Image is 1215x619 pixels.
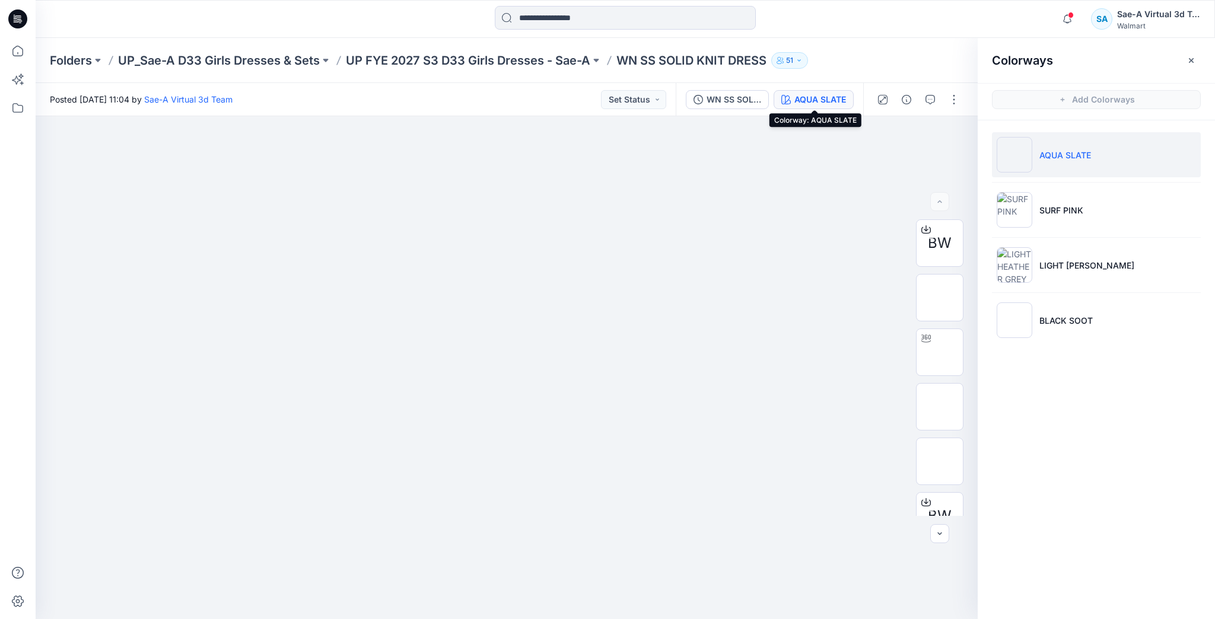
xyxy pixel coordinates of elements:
[774,90,854,109] button: AQUA SLATE
[1039,259,1134,272] p: LIGHT [PERSON_NAME]
[707,93,761,106] div: WN SS SOLID KNIT DRESS_FULL COLORWAYS
[917,334,963,371] img: Turn Table w/ Avatar
[50,52,92,69] a: Folders
[997,192,1032,228] img: SURF PINK
[1039,314,1093,327] p: BLACK SOOT
[928,505,952,527] span: BW
[992,53,1053,68] h2: Colorways
[997,137,1032,173] img: AQUA SLATE
[997,247,1032,283] img: LIGHT HEATHER GREY
[794,93,846,106] div: AQUA SLATE
[897,90,916,109] button: Details
[346,52,590,69] a: UP FYE 2027 S3 D33 Girls Dresses - Sae-A
[118,52,320,69] a: UP_Sae-A D33 Girls Dresses & Sets
[1039,204,1083,216] p: SURF PINK
[50,93,233,106] span: Posted [DATE] 11:04 by
[928,232,952,254] span: BW
[144,94,233,104] a: Sae-A Virtual 3d Team
[997,302,1032,338] img: BLACK SOOT
[1091,8,1112,30] div: SA
[1117,7,1200,21] div: Sae-A Virtual 3d Team
[786,54,793,67] p: 51
[616,52,766,69] p: WN SS SOLID KNIT DRESS
[1117,21,1200,30] div: Walmart
[1039,149,1091,161] p: AQUA SLATE
[771,52,808,69] button: 51
[686,90,769,109] button: WN SS SOLID KNIT DRESS_FULL COLORWAYS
